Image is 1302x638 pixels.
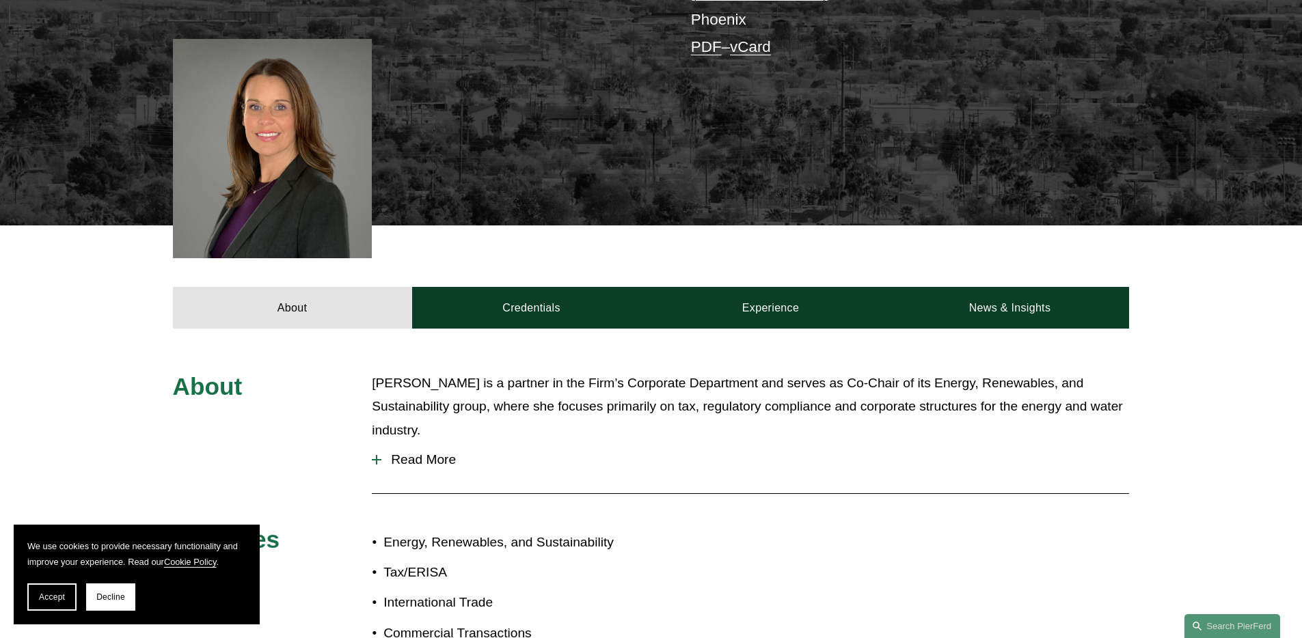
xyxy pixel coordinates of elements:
[96,592,125,602] span: Decline
[173,373,243,400] span: About
[383,561,691,585] p: Tax/ERISA
[890,287,1129,328] a: News & Insights
[39,592,65,602] span: Accept
[164,557,217,567] a: Cookie Policy
[173,287,412,328] a: About
[27,583,77,611] button: Accept
[27,538,246,570] p: We use cookies to provide necessary functionality and improve your experience. Read our .
[651,287,891,328] a: Experience
[383,531,691,555] p: Energy, Renewables, and Sustainability
[383,591,691,615] p: International Trade
[1184,614,1280,638] a: Search this site
[86,583,135,611] button: Decline
[372,372,1129,443] p: [PERSON_NAME] is a partner in the Firm’s Corporate Department and serves as Co-Chair of its Energ...
[412,287,651,328] a: Credentials
[381,452,1129,467] span: Read More
[14,525,260,624] section: Cookie banner
[691,38,722,55] a: PDF
[372,442,1129,477] button: Read More
[730,38,771,55] a: vCard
